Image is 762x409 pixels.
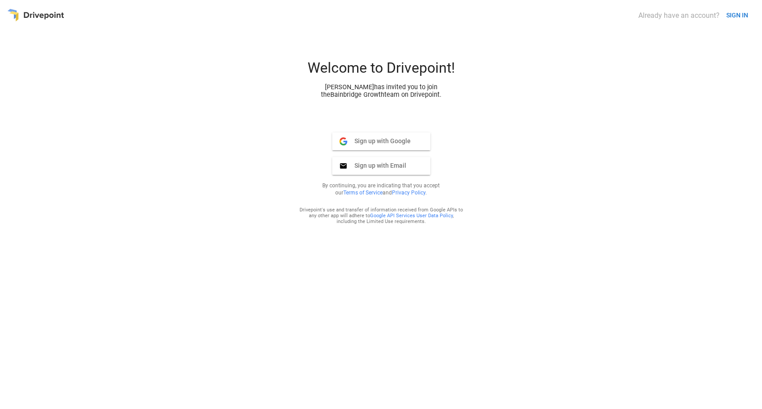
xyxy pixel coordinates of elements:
div: [PERSON_NAME] has invited you to join the Bainbridge Growth team on Drivepoint. [317,83,446,99]
div: Welcome to Drivepoint! [274,59,488,83]
button: Sign up with Google [332,132,430,150]
a: Terms of Service [343,190,383,196]
div: Drivepoint's use and transfer of information received from Google APIs to any other app will adhe... [299,207,463,224]
p: By continuing, you are indicating that you accept our and . [312,182,451,196]
div: Already have an account? [638,11,720,20]
span: Sign up with Google [347,137,411,145]
a: Privacy Policy [392,190,425,196]
button: Sign up with Email [332,157,430,175]
a: Google API Services User Data Policy [370,213,453,219]
span: Sign up with Email [347,161,406,169]
button: SIGN IN [723,7,752,24]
